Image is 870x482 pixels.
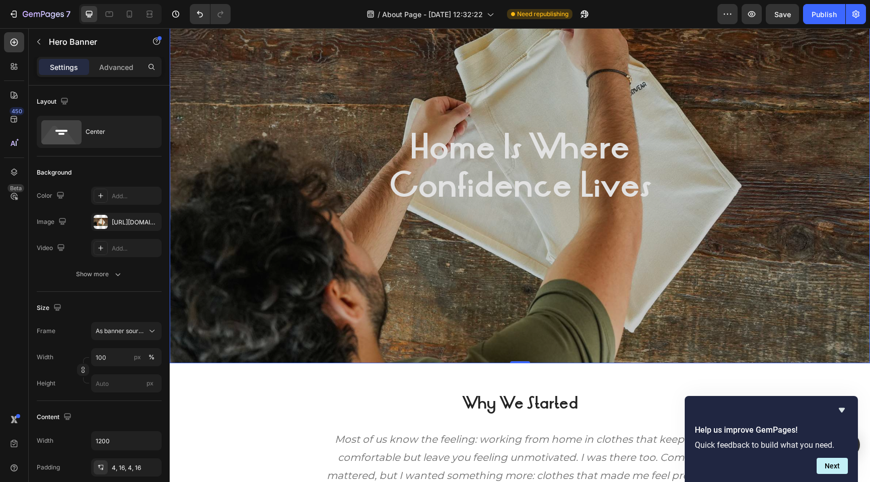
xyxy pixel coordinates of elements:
div: Video [37,242,67,255]
h2: Help us improve GemPages! [695,424,848,436]
div: Width [37,436,53,445]
label: Height [37,379,55,388]
div: Image [37,215,68,229]
div: Color [37,189,66,203]
button: px [146,351,158,363]
span: About Page - [DATE] 12:32:22 [382,9,483,20]
p: Hero Banner [49,36,134,48]
h2: Rich Text Editor. Editing area: main [8,365,693,385]
div: Help us improve GemPages! [695,404,848,474]
div: % [149,353,155,362]
label: Frame [37,327,55,336]
div: Publish [812,9,837,20]
div: [URL][DOMAIN_NAME] [112,218,159,227]
label: Width [37,353,53,362]
span: Save [774,10,791,19]
button: Save [766,4,799,24]
span: / [378,9,380,20]
strong: Home Is Where [240,96,460,142]
button: As banner source [91,322,162,340]
div: Add... [112,192,159,201]
p: Advanced [99,62,133,72]
div: px [134,353,141,362]
div: Center [86,120,147,143]
button: 7 [4,4,75,24]
button: % [131,351,143,363]
div: Size [37,301,63,315]
button: Hide survey [836,404,848,416]
button: Show more [37,265,162,283]
div: Background [37,168,71,177]
span: px [147,379,154,387]
iframe: Design area [170,28,870,482]
div: Content [37,411,74,424]
strong: Why We Started [293,364,408,386]
div: Undo/Redo [190,4,231,24]
div: Padding [37,463,60,472]
p: ⁠⁠⁠⁠⁠⁠⁠ [9,366,692,384]
button: Publish [803,4,845,24]
span: As banner source [96,327,145,336]
button: Next question [817,458,848,474]
p: Settings [50,62,78,72]
div: Layout [37,95,70,109]
div: 4, 16, 4, 16 [112,463,159,472]
input: px% [91,348,162,366]
p: 7 [66,8,70,20]
strong: Confidence Lives [220,134,481,180]
input: px [91,374,162,392]
input: Auto [92,432,161,450]
div: Add... [112,244,159,253]
div: Beta [8,184,24,192]
div: 450 [10,107,24,115]
div: Show more [76,269,123,279]
span: Need republishing [517,10,568,19]
p: Quick feedback to build what you need. [695,440,848,450]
